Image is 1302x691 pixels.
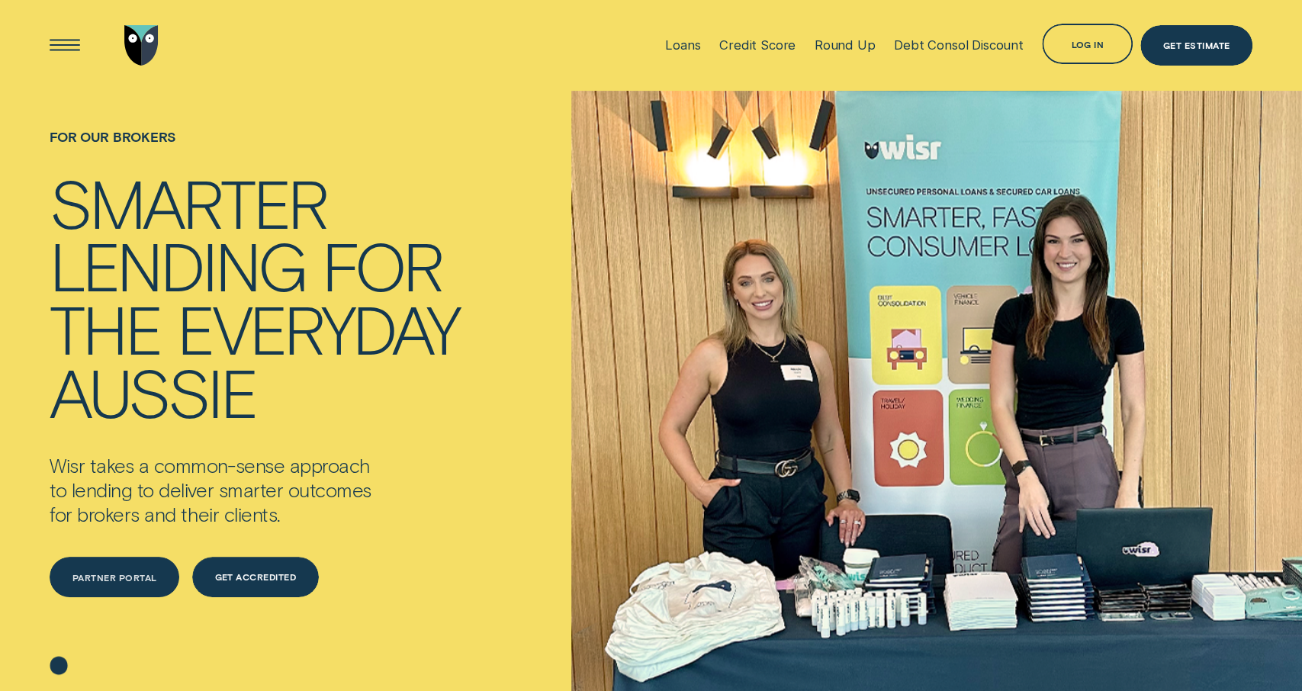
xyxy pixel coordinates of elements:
[1042,24,1133,64] button: Log in
[815,37,876,53] div: Round Up
[50,171,326,234] div: Smarter
[50,129,459,170] h1: For Our Brokers
[50,297,161,360] div: the
[50,453,442,526] p: Wisr takes a common-sense approach to lending to deliver smarter outcomes for brokers and their c...
[50,360,256,423] div: Aussie
[192,557,319,597] a: Get Accredited
[719,37,796,53] div: Credit Score
[322,233,442,297] div: for
[665,37,700,53] div: Loans
[50,233,306,297] div: lending
[50,171,459,423] h4: Smarter lending for the everyday Aussie
[177,297,459,360] div: everyday
[1140,25,1252,66] a: Get Estimate
[124,25,158,66] img: Wisr
[894,37,1024,53] div: Debt Consol Discount
[72,574,157,581] div: Partner Portal
[50,557,179,597] a: Partner Portal
[44,25,85,66] button: Open Menu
